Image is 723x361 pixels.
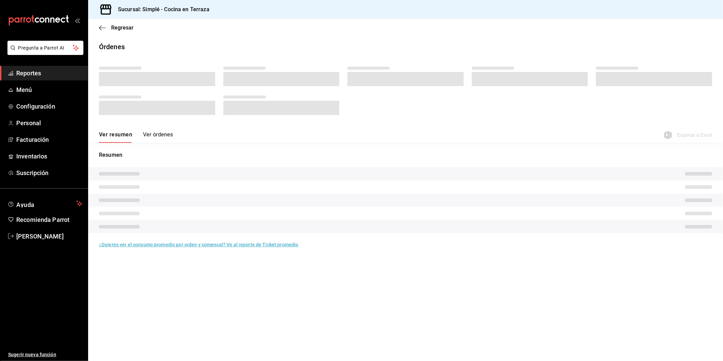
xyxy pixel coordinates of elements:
span: Facturación [16,135,82,144]
span: Suscripción [16,168,82,177]
span: Recomienda Parrot [16,215,82,224]
a: ¿Quieres ver el consumo promedio por orden y comensal? Ve al reporte de Ticket promedio [99,242,298,247]
button: Regresar [99,24,134,31]
span: Personal [16,118,82,128]
span: Pregunta a Parrot AI [18,44,73,52]
span: Reportes [16,69,82,78]
span: Ayuda [16,199,74,208]
button: Pregunta a Parrot AI [7,41,83,55]
span: Regresar [111,24,134,31]
span: [PERSON_NAME] [16,232,82,241]
button: Ver resumen [99,131,132,143]
button: Ver órdenes [143,131,173,143]
button: open_drawer_menu [75,18,80,23]
div: Órdenes [99,42,125,52]
div: navigation tabs [99,131,173,143]
span: Inventarios [16,152,82,161]
span: Configuración [16,102,82,111]
a: Pregunta a Parrot AI [5,49,83,56]
span: Menú [16,85,82,94]
p: Resumen [99,151,712,159]
span: Sugerir nueva función [8,351,82,358]
h3: Sucursal: Simplé - Cocina en Terraza [113,5,209,14]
